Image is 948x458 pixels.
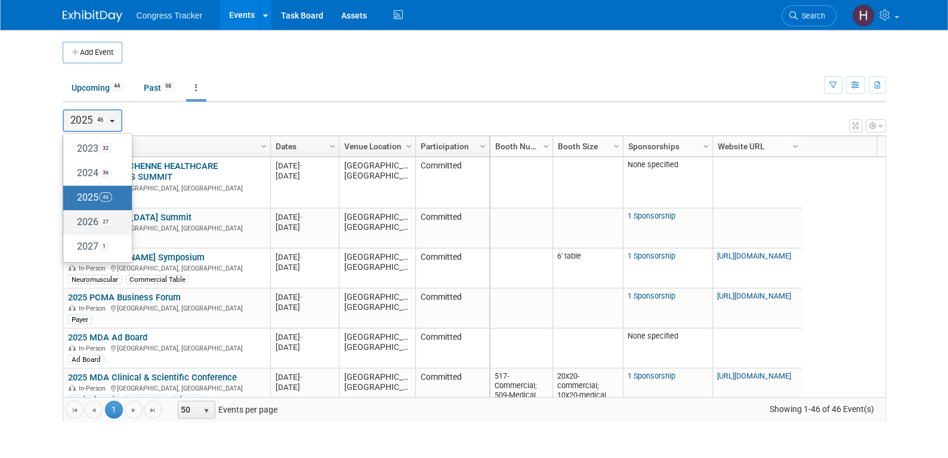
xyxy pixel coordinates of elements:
span: - [300,253,302,262]
span: 98 [162,82,175,91]
span: 2025 [70,114,107,126]
span: 1 [105,401,123,419]
div: [DATE] [276,342,334,352]
a: Participation [421,136,481,156]
div: [DATE] [276,302,334,312]
a: 2025 PPMD DUCHENNE HEALTHCARE PROFESSIONALS SUMMIT [68,161,218,183]
label: 2024 [69,164,120,183]
div: Medical Booth [68,395,120,404]
div: [DATE] [276,161,334,171]
div: [GEOGRAPHIC_DATA], [GEOGRAPHIC_DATA] [68,383,265,393]
td: 517-Commercial; 509-Medical [490,368,552,420]
a: 1 Sponsorship [628,371,675,380]
a: Dates [276,136,331,156]
div: Payer [68,315,92,324]
td: Committed [415,368,489,420]
td: Committed [415,288,489,328]
button: Add Event [63,42,122,63]
div: Neuromuscular [68,275,122,284]
td: Committed [415,208,489,248]
span: 50 [178,401,199,418]
span: 1 [99,241,109,251]
span: In-Person [79,305,109,312]
div: Abstract [172,395,206,404]
a: Website URL [718,136,794,156]
a: [URL][DOMAIN_NAME] [717,291,791,300]
a: [URL][DOMAIN_NAME] [717,371,791,380]
a: Event [68,136,263,156]
div: [DATE] [276,332,334,342]
a: Past98 [135,76,184,99]
div: [DATE] [276,262,334,272]
div: [GEOGRAPHIC_DATA], [GEOGRAPHIC_DATA] [68,303,265,313]
label: 2026 [69,213,120,232]
td: [GEOGRAPHIC_DATA], [GEOGRAPHIC_DATA] [339,157,415,208]
a: Column Settings [539,136,552,154]
a: Go to the first page [66,401,84,419]
a: 1 Sponsorship [628,211,675,220]
span: 44 [110,82,123,91]
span: Column Settings [328,142,337,151]
span: Showing 1-46 of 46 Event(s) [758,401,885,417]
span: Search [798,11,825,20]
td: Committed [415,157,489,208]
div: [DATE] [276,222,334,232]
span: None specified [628,331,678,340]
span: Column Settings [612,142,621,151]
span: - [300,373,302,382]
div: [DATE] [276,292,334,302]
span: In-Person [79,385,109,392]
a: Sponsorships [628,136,705,156]
img: In-Person Event [69,345,76,351]
div: [GEOGRAPHIC_DATA], [GEOGRAPHIC_DATA] [68,343,265,353]
div: [DATE] [276,212,334,222]
td: [GEOGRAPHIC_DATA], [GEOGRAPHIC_DATA] [339,208,415,248]
a: Column Settings [476,136,489,154]
span: - [300,333,302,342]
img: In-Person Event [69,265,76,271]
a: 1 Sponsorship [628,291,675,300]
a: 2025 PCMA Business Forum [68,292,181,303]
div: [GEOGRAPHIC_DATA], [GEOGRAPHIC_DATA] [68,263,265,273]
div: [DATE] [276,252,334,262]
img: Heather Jones [852,4,875,27]
span: Column Settings [790,142,800,151]
label: 2023 [69,139,120,159]
label: 2027 [69,237,120,257]
a: Column Settings [610,136,623,154]
img: In-Person Event [69,305,76,311]
span: select [202,406,211,416]
div: Commercial Table [126,275,189,284]
span: Go to the next page [129,405,138,415]
span: Go to the last page [148,405,158,415]
span: - [300,293,302,302]
span: Go to the previous page [89,405,98,415]
span: 27 [99,217,112,226]
a: Venue Location [344,136,407,156]
a: 2025 [PERSON_NAME] Symposium [68,252,205,263]
span: Column Settings [701,142,711,151]
div: [DATE] [276,372,334,382]
span: Go to the first page [70,405,79,415]
span: 46 [94,115,107,125]
span: - [300,161,302,170]
span: None specified [628,160,678,169]
td: Committed [415,248,489,288]
div: Symposium [124,395,168,404]
a: Go to the last page [144,401,162,419]
img: ExhibitDay [63,10,122,22]
a: Upcoming44 [63,76,132,99]
a: Go to the next page [125,401,143,419]
a: Booth Size [558,136,615,156]
td: [GEOGRAPHIC_DATA], [GEOGRAPHIC_DATA] [339,248,415,288]
span: 36 [99,168,112,177]
span: Events per page [162,401,289,419]
td: 20x20-commercial; 10x20-medical [552,368,623,420]
a: Column Settings [402,136,415,154]
a: Column Settings [699,136,712,154]
div: [GEOGRAPHIC_DATA], [GEOGRAPHIC_DATA] [68,183,265,193]
a: Column Settings [257,136,270,154]
a: 1 Sponsorship [628,251,675,260]
a: 2025 MDA Clinical & Scientific Conference [68,372,237,383]
span: Column Settings [541,142,551,151]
